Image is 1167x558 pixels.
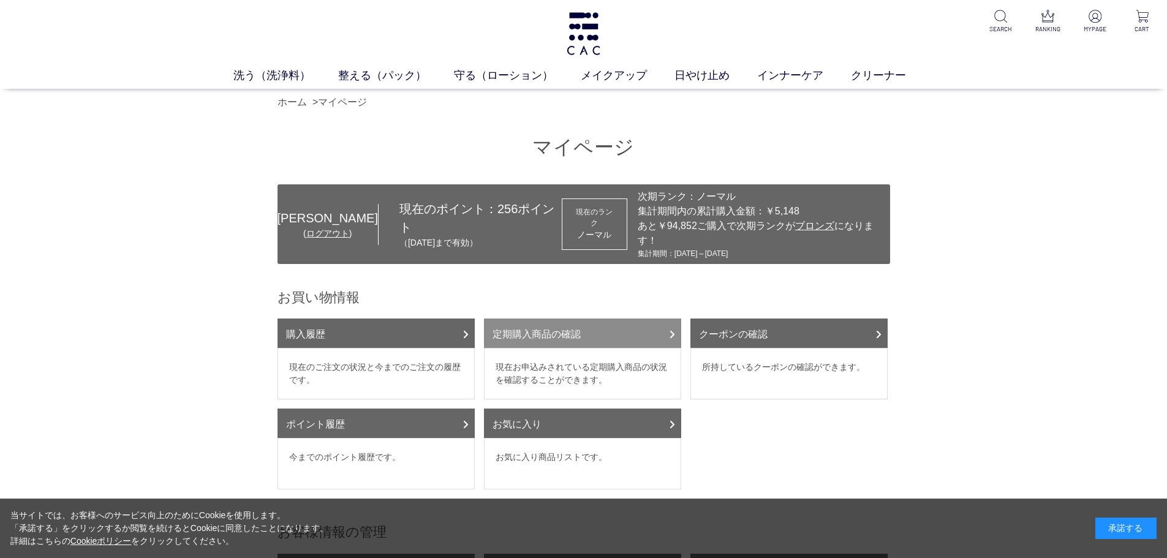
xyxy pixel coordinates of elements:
a: 守る（ローション） [454,67,581,84]
dd: 所持しているクーポンの確認ができます。 [690,348,888,399]
a: ポイント履歴 [278,409,475,438]
dd: お気に入り商品リストです。 [484,438,681,489]
h1: マイページ [278,134,890,160]
a: SEARCH [986,10,1016,34]
div: あと￥94,852ご購入で次期ランクが になります！ [638,219,884,248]
a: クーポンの確認 [690,319,888,348]
a: 洗う（洗浄料） [233,67,338,84]
a: インナーケア [757,67,851,84]
p: （[DATE]まで有効） [399,236,562,249]
div: 現在のポイント： ポイント [379,200,562,249]
a: クリーナー [851,67,934,84]
a: 購入履歴 [278,319,475,348]
dd: 現在のご注文の状況と今までのご注文の履歴です。 [278,348,475,399]
dd: 今までのポイント履歴です。 [278,438,475,489]
a: 整える（パック） [338,67,454,84]
dt: 現在のランク [573,206,616,228]
a: MYPAGE [1080,10,1110,34]
a: Cookieポリシー [70,536,132,546]
a: CART [1127,10,1157,34]
div: 集計期間：[DATE]～[DATE] [638,248,884,259]
a: メイクアップ [581,67,674,84]
p: CART [1127,25,1157,34]
p: RANKING [1033,25,1063,34]
div: 当サイトでは、お客様へのサービス向上のためにCookieを使用します。 「承諾する」をクリックするか閲覧を続けるとCookieに同意したことになります。 詳細はこちらの をクリックしてください。 [10,509,329,548]
img: logo [565,12,602,55]
a: マイページ [318,97,367,107]
dd: 現在お申込みされている定期購入商品の状況を確認することができます。 [484,348,681,399]
a: 日やけ止め [674,67,757,84]
a: ホーム [278,97,307,107]
a: ログアウト [306,228,349,238]
a: RANKING [1033,10,1063,34]
h2: お買い物情報 [278,288,890,306]
a: お気に入り [484,409,681,438]
div: 次期ランク：ノーマル [638,189,884,204]
div: ノーマル [573,228,616,241]
span: ブロンズ [795,221,834,231]
p: SEARCH [986,25,1016,34]
a: 定期購入商品の確認 [484,319,681,348]
div: 承諾する [1095,518,1157,539]
span: 256 [497,202,518,216]
div: ( ) [278,227,378,240]
li: > [312,95,370,110]
p: MYPAGE [1080,25,1110,34]
div: 集計期間内の累計購入金額：￥5,148 [638,204,884,219]
div: [PERSON_NAME] [278,209,378,227]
